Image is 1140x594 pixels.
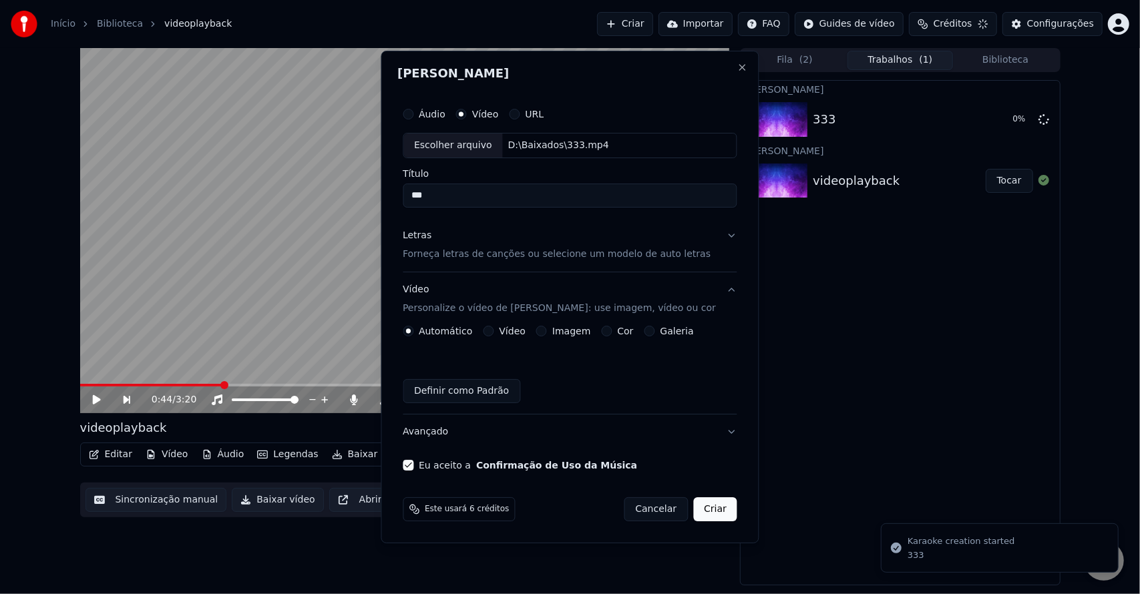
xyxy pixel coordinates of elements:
button: Criar [693,497,737,521]
div: Escolher arquivo [403,133,503,158]
label: Cor [617,326,633,336]
button: Avançado [403,414,737,449]
button: LetrasForneça letras de canções ou selecione um modelo de auto letras [403,218,737,272]
button: Cancelar [624,497,688,521]
label: URL [525,109,544,119]
div: VídeoPersonalize o vídeo de [PERSON_NAME]: use imagem, vídeo ou cor [403,326,737,414]
label: Áudio [419,109,445,119]
p: Personalize o vídeo de [PERSON_NAME]: use imagem, vídeo ou cor [403,302,716,315]
p: Forneça letras de canções ou selecione um modelo de auto letras [403,248,711,261]
div: D:\Baixados\333.mp4 [503,139,614,152]
h2: [PERSON_NAME] [397,67,743,79]
label: Galeria [660,326,694,336]
label: Imagem [552,326,590,336]
label: Automático [419,326,472,336]
label: Eu aceito a [419,461,637,470]
button: Definir como Padrão [403,379,520,403]
button: VídeoPersonalize o vídeo de [PERSON_NAME]: use imagem, vídeo ou cor [403,272,737,326]
label: Vídeo [472,109,499,119]
button: Eu aceito a [476,461,637,470]
div: Letras [403,229,431,242]
span: Este usará 6 créditos [425,504,509,515]
label: Título [403,169,737,178]
div: Vídeo [403,283,716,315]
label: Vídeo [499,326,526,336]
